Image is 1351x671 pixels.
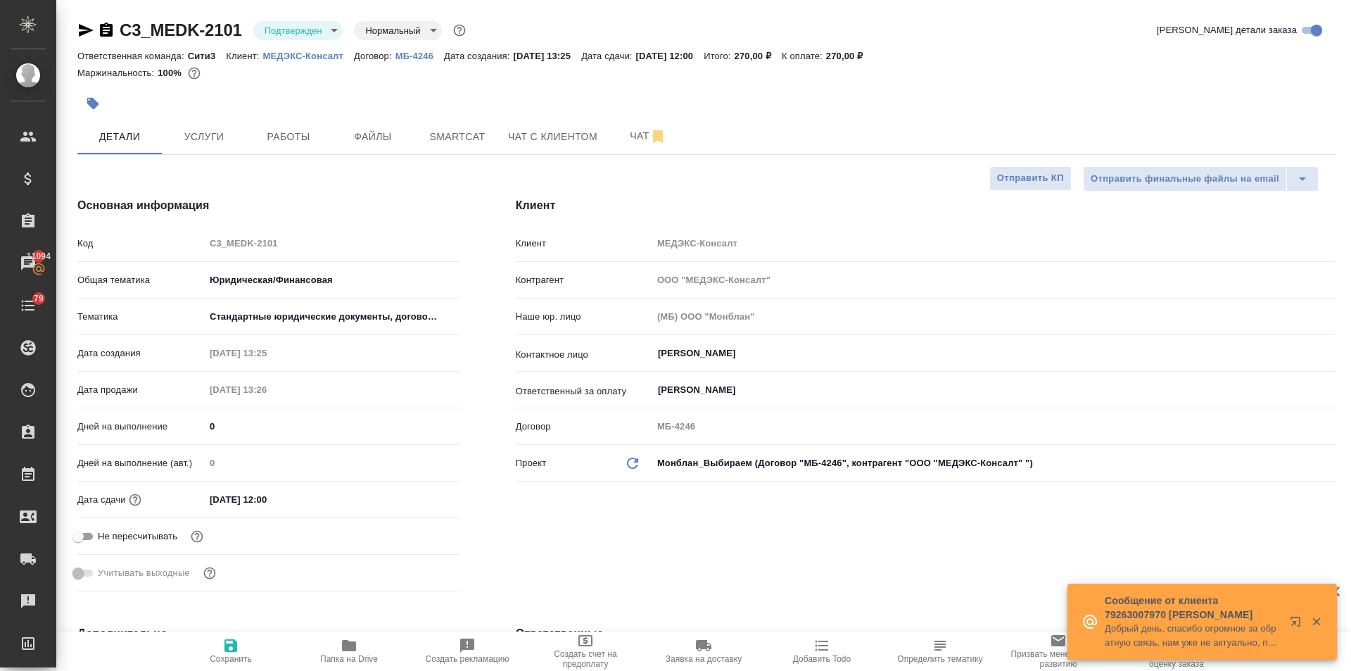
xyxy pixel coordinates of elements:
button: Добавить Todo [763,632,881,671]
a: МБ-4246 [395,49,444,61]
span: Smartcat [424,128,491,146]
button: Доп статусы указывают на важность/срочность заказа [450,21,469,39]
p: Дата создания [77,346,205,360]
a: 79 [4,288,53,323]
input: Пустое поле [652,416,1336,437]
button: Включи, если не хочешь, чтобы указанная дата сдачи изменилась после переставления заказа в 'Подтв... [188,527,206,546]
p: Маржинальность: [77,68,158,78]
span: Не пересчитывать [98,529,177,544]
button: Папка на Drive [290,632,408,671]
a: МЕДЭКС-Консалт [263,49,354,61]
button: Выбери, если сб и вс нужно считать рабочими днями для выполнения заказа. [201,564,219,582]
button: Отправить КП [989,166,1072,191]
span: Определить тематику [897,654,982,664]
p: Контактное лицо [516,348,652,362]
span: Чат [614,127,682,145]
p: Клиент [516,237,652,251]
button: Создать рекламацию [408,632,526,671]
button: Подтвержден [260,25,326,37]
button: Определить тематику [881,632,999,671]
span: Создать счет на предоплату [535,649,636,669]
button: Закрыть [1302,615,1331,628]
div: Монблан_Выбираем (Договор "МБ-4246", контрагент "ООО "МЕДЭКС-Консалт" ") [652,451,1336,475]
span: Услуги [170,128,238,146]
span: 79 [25,291,52,306]
span: Отправить финальные файлы на email [1091,171,1279,187]
p: Добрый день, спасибо огромное за обратную связь, нам уже не актуально, простите🙏 [1105,622,1281,650]
span: Учитывать выходные [98,566,190,580]
input: Пустое поле [205,343,328,363]
p: Клиент: [226,51,262,61]
p: Итого: [704,51,734,61]
span: Заявка на доставку [666,654,742,664]
p: Дата сдачи [77,493,126,507]
p: Дней на выполнение (авт.) [77,456,205,470]
h4: Клиент [516,197,1336,214]
p: Код [77,237,205,251]
button: Если добавить услуги и заполнить их объемом, то дата рассчитается автоматически [126,491,144,509]
span: Создать рекламацию [426,654,509,664]
button: Заявка на доставку [645,632,763,671]
svg: Отписаться [649,128,666,145]
button: Призвать менеджера по развитию [999,632,1117,671]
input: Пустое поле [205,233,459,253]
p: 270,00 ₽ [735,51,782,61]
h4: Дополнительно [77,625,459,642]
p: Общая тематика [77,273,205,287]
span: Работы [255,128,322,146]
button: Open [1328,389,1331,391]
span: Чат с клиентом [508,128,597,146]
span: Призвать менеджера по развитию [1008,649,1109,669]
span: Папка на Drive [320,654,378,664]
span: [PERSON_NAME] детали заказа [1157,23,1297,37]
span: 11094 [18,249,59,263]
input: ✎ Введи что-нибудь [205,489,328,510]
button: Нормальный [361,25,424,37]
input: Пустое поле [652,306,1336,327]
p: [DATE] 13:25 [514,51,582,61]
input: ✎ Введи что-нибудь [205,416,459,437]
p: Ответственный за оплату [516,384,652,399]
p: Договор: [354,51,395,61]
button: Скопировать ссылку [98,22,115,39]
button: Открыть в новой вкладке [1281,608,1315,641]
p: МЕДЭКС-Консалт [263,51,354,61]
button: Скопировать ссылку для ЯМессенджера [77,22,94,39]
h4: Ответственные [516,625,1336,642]
span: Отправить КП [997,170,1064,187]
input: Пустое поле [205,453,459,473]
button: Создать счет на предоплату [526,632,645,671]
h4: Основная информация [77,197,459,214]
p: Тематика [77,310,205,324]
span: Файлы [339,128,407,146]
p: МБ-4246 [395,51,444,61]
p: Ответственная команда: [77,51,188,61]
p: К оплате: [782,51,826,61]
div: Стандартные юридические документы, договоры, уставы [205,305,459,329]
input: Пустое поле [652,233,1336,253]
a: C3_MEDK-2101 [120,20,242,39]
div: split button [1083,166,1319,192]
p: Проект [516,456,547,470]
input: Пустое поле [205,380,328,400]
p: Наше юр. лицо [516,310,652,324]
button: Отправить финальные файлы на email [1083,166,1287,192]
p: Дней на выполнение [77,420,205,434]
p: Сити3 [188,51,227,61]
button: 0.00 RUB; [185,64,203,82]
span: Детали [86,128,153,146]
span: Добавить Todo [793,654,851,664]
p: 100% [158,68,185,78]
div: Подтвержден [253,21,343,40]
button: Сохранить [172,632,290,671]
span: Сохранить [210,654,252,664]
p: Контрагент [516,273,652,287]
button: Open [1328,352,1331,355]
p: 270,00 ₽ [826,51,874,61]
p: Дата продажи [77,383,205,397]
a: 11094 [4,246,53,281]
p: Сообщение от клиента 79263007970 [PERSON_NAME] [1105,594,1281,622]
p: Дата сдачи: [581,51,635,61]
input: Пустое поле [652,270,1336,290]
div: Подтвержден [354,21,441,40]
